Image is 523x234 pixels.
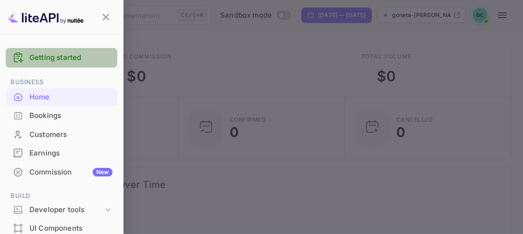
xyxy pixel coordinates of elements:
div: Home [29,92,112,103]
span: Business [6,77,117,88]
a: CommissionNew [6,163,117,181]
div: Home [6,88,117,107]
div: Developer tools [6,202,117,218]
a: Earnings [6,144,117,162]
div: Commission [29,167,112,178]
div: Customers [29,129,112,140]
span: Build [6,191,117,201]
div: UI Components [29,223,112,234]
div: Developer tools [29,205,103,215]
a: Bookings [6,107,117,124]
div: Customers [6,126,117,144]
div: Earnings [29,148,112,159]
div: CommissionNew [6,163,117,182]
div: Bookings [29,110,112,121]
div: Bookings [6,107,117,125]
img: LiteAPI logo [8,10,84,25]
div: Earnings [6,144,117,163]
a: Customers [6,126,117,143]
div: New [93,168,112,176]
div: Getting started [6,48,117,68]
a: Getting started [29,52,112,63]
a: Home [6,88,117,106]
